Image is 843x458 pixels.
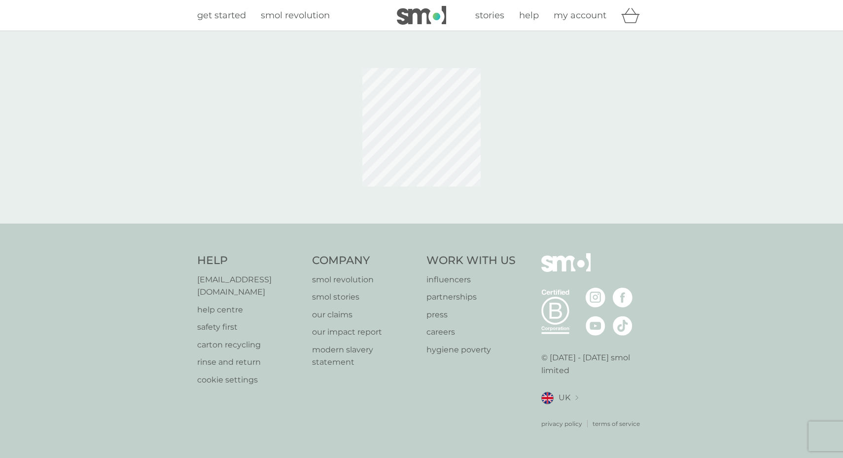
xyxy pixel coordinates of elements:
[586,316,605,336] img: visit the smol Youtube page
[197,253,302,268] h4: Help
[312,291,417,304] a: smol stories
[586,288,605,307] img: visit the smol Instagram page
[554,8,606,23] a: my account
[426,273,516,286] a: influencers
[519,8,539,23] a: help
[261,10,330,21] span: smol revolution
[397,6,446,25] img: smol
[475,10,504,21] span: stories
[613,288,632,307] img: visit the smol Facebook page
[541,253,591,287] img: smol
[197,10,246,21] span: get started
[197,374,302,386] a: cookie settings
[593,419,640,428] a: terms of service
[426,308,516,321] a: press
[554,10,606,21] span: my account
[426,343,516,356] a: hygiene poverty
[197,273,302,299] a: [EMAIL_ADDRESS][DOMAIN_NAME]
[197,321,302,334] a: safety first
[197,304,302,316] a: help centre
[426,326,516,339] a: careers
[261,8,330,23] a: smol revolution
[312,326,417,339] a: our impact report
[621,5,646,25] div: basket
[197,339,302,351] a: carton recycling
[613,316,632,336] img: visit the smol Tiktok page
[475,8,504,23] a: stories
[541,392,554,404] img: UK flag
[197,8,246,23] a: get started
[312,273,417,286] a: smol revolution
[541,419,582,428] a: privacy policy
[312,308,417,321] a: our claims
[519,10,539,21] span: help
[575,395,578,401] img: select a new location
[559,391,570,404] span: UK
[541,351,646,377] p: © [DATE] - [DATE] smol limited
[426,253,516,268] h4: Work With Us
[312,253,417,268] h4: Company
[197,356,302,369] a: rinse and return
[426,291,516,304] a: partnerships
[312,343,417,369] a: modern slavery statement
